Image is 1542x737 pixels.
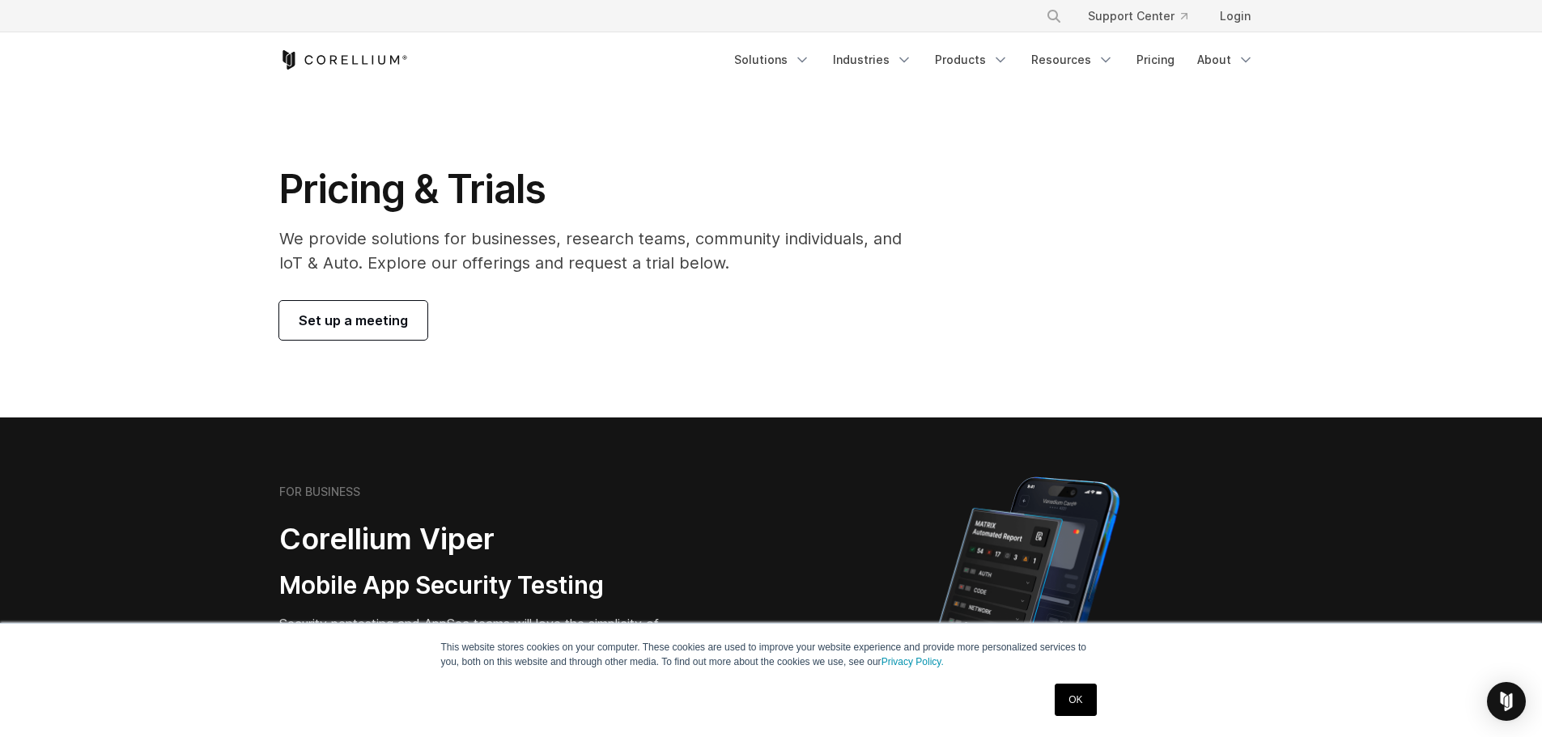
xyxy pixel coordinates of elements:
[279,50,408,70] a: Corellium Home
[279,521,694,557] h2: Corellium Viper
[823,45,922,74] a: Industries
[1207,2,1264,31] a: Login
[724,45,1264,74] div: Navigation Menu
[279,227,924,275] p: We provide solutions for businesses, research teams, community individuals, and IoT & Auto. Explo...
[279,301,427,340] a: Set up a meeting
[279,570,694,601] h3: Mobile App Security Testing
[279,485,360,499] h6: FOR BUSINESS
[724,45,820,74] a: Solutions
[441,640,1102,669] p: This website stores cookies on your computer. These cookies are used to improve your website expe...
[1075,2,1200,31] a: Support Center
[1026,2,1264,31] div: Navigation Menu
[881,656,944,667] a: Privacy Policy.
[925,45,1018,74] a: Products
[1187,45,1264,74] a: About
[279,165,924,214] h1: Pricing & Trials
[1039,2,1068,31] button: Search
[1022,45,1124,74] a: Resources
[1487,682,1526,721] div: Open Intercom Messenger
[1055,684,1096,716] a: OK
[1127,45,1184,74] a: Pricing
[299,311,408,330] span: Set up a meeting
[279,614,694,672] p: Security pentesting and AppSec teams will love the simplicity of automated report generation comb...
